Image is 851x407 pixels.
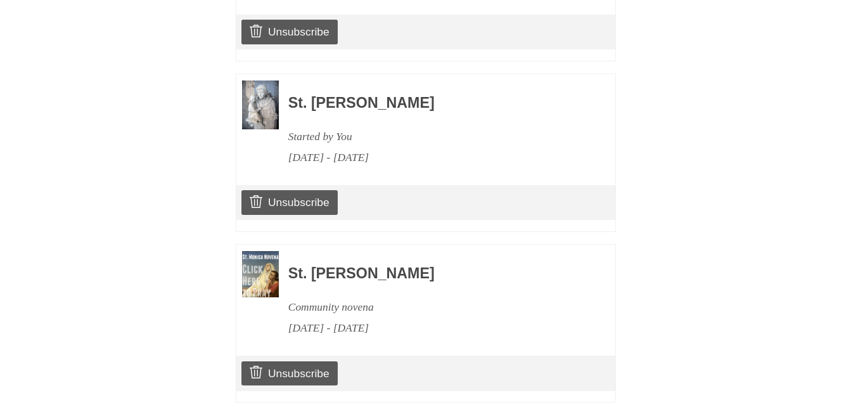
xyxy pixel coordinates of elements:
a: Unsubscribe [241,361,337,385]
h3: St. [PERSON_NAME] [288,266,581,282]
div: [DATE] - [DATE] [288,318,581,339]
a: Unsubscribe [241,20,337,44]
img: Novena image [242,251,279,297]
div: [DATE] - [DATE] [288,147,581,168]
img: Novena image [242,81,279,129]
a: Unsubscribe [241,190,337,214]
h3: St. [PERSON_NAME] [288,95,581,112]
div: Started by You [288,126,581,147]
div: Community novena [288,297,581,318]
